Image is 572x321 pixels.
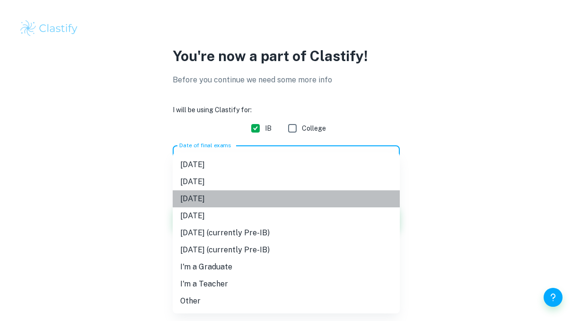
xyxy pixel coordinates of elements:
[173,224,400,241] li: [DATE] (currently Pre-IB)
[173,156,400,173] li: [DATE]
[173,276,400,293] li: I'm a Teacher
[173,207,400,224] li: [DATE]
[173,173,400,190] li: [DATE]
[173,190,400,207] li: [DATE]
[173,259,400,276] li: I'm a Graduate
[173,293,400,310] li: Other
[173,241,400,259] li: [DATE] (currently Pre-IB)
